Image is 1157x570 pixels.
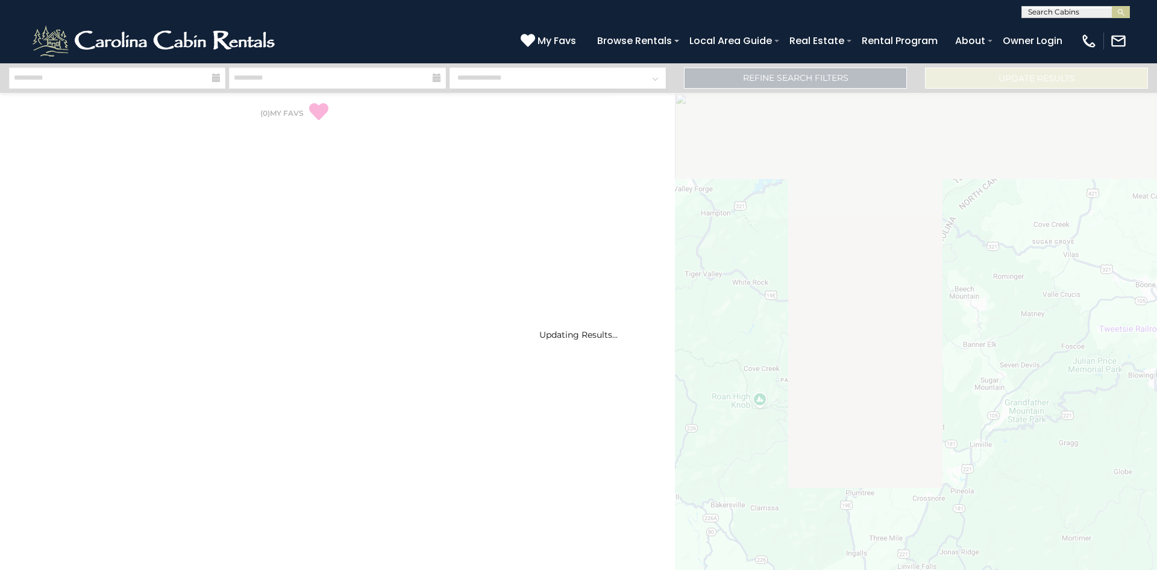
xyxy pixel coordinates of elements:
span: My Favs [538,33,576,48]
a: Real Estate [783,30,850,51]
a: Rental Program [856,30,944,51]
a: Local Area Guide [683,30,778,51]
img: mail-regular-white.png [1110,33,1127,49]
a: About [949,30,991,51]
img: White-1-2.png [30,23,280,59]
a: My Favs [521,33,579,49]
img: phone-regular-white.png [1080,33,1097,49]
a: Browse Rentals [591,30,678,51]
a: Owner Login [997,30,1068,51]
